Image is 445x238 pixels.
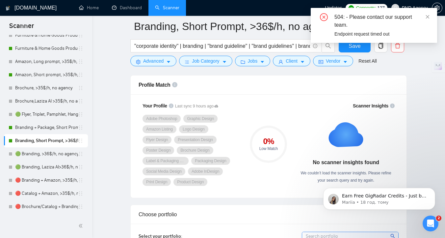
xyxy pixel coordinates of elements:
span: Logo Design [183,127,205,132]
li: Brochure, >35$/h, no agency [4,81,88,95]
span: Brochure Design [180,148,209,153]
span: info-circle [172,82,177,87]
span: holder [78,151,83,157]
span: Flyer Design [146,137,168,142]
li: Amazon, Long prompt, >35$/h, no agency [4,55,88,68]
span: double-left [78,223,85,229]
a: 🔴 Branding + Amazon, >35$/h, no agency [15,174,78,187]
button: idcardVendorcaret-down [313,56,353,66]
a: 🔴 Brochure/Catalog + Branding, >35$/h, no agency [15,200,78,213]
li: Brochure,Laziza AI >35$/h, no agency [4,95,88,108]
a: 🔴 Catalog + Amazon, >35$/h, no agency [15,187,78,200]
span: caret-down [222,59,227,64]
span: 2 [436,216,441,221]
span: caret-down [343,59,348,64]
img: upwork-logo.png [349,5,354,11]
button: barsJob Categorycaret-down [179,56,232,66]
span: Your Profile [143,103,167,108]
li: Furniture & Home Goods Product Amazon, Short prompt, >35$/h, no agency [4,42,88,55]
a: Brochure, >35$/h, no agency [15,81,78,95]
li: 🟢 Branding, Laziza AI>36$/h, no agency [4,161,88,174]
div: Choose portfolio [139,205,399,224]
button: userClientcaret-down [273,56,310,66]
span: info-circle [390,104,395,108]
span: Product Design [177,179,204,185]
a: dashboardDashboard [112,5,142,11]
a: Brochure,Laziza AI >35$/h, no agency [15,95,78,108]
span: holder [78,204,83,209]
button: settingAdvancedcaret-down [130,56,176,66]
span: holder [78,72,83,77]
span: Advanced [143,57,164,65]
span: Last sync 9 hours ago [175,103,218,109]
a: 🟢 Branding, Laziza AI>36$/h, no agency [15,161,78,174]
span: We couldn’t load the scanner insights. Please refine your search query and try again. [301,171,391,183]
input: Search Freelance Jobs... [134,42,310,50]
a: Furniture & Home Goods Product Amazon, Long prompt, >35$/h, no agency [15,29,78,42]
span: Scanner [4,21,39,35]
a: searchScanner [155,5,179,11]
div: Endpoint request timed out [334,30,429,38]
div: 0 % [250,137,287,145]
a: Amazon, Long prompt, >35$/h, no agency [15,55,78,68]
div: 504: - Please contact our support team. [334,13,429,29]
span: info-circle [169,104,173,108]
span: caret-down [300,59,305,64]
span: Adobe Photoshop [146,116,177,121]
span: idcard [319,59,323,64]
button: setting [432,3,442,13]
span: holder [78,164,83,170]
span: Print Design [146,179,167,185]
span: Job Category [192,57,219,65]
span: holder [78,59,83,64]
strong: No scanner insights found [313,160,379,165]
span: Client [286,57,298,65]
span: holder [78,85,83,91]
span: Poster Design [146,148,170,153]
span: holder [78,125,83,130]
span: Connects: [356,4,376,12]
li: 🟢 Flyer, Triplet, Pamphlet, Hangout >36$/h, no agency [4,108,88,121]
span: Packaging Design [195,158,226,164]
li: 🔴 Laziza AI, Brochure/Catalog + Branding, >35$/h, no agency [4,213,88,226]
span: user [278,59,283,64]
span: Social Media Design [146,169,182,174]
li: 🔴 Catalog + Amazon, >35$/h, no agency [4,187,88,200]
li: 🔴 Branding + Amazon, >35$/h, no agency [4,174,88,187]
span: holder [78,99,83,104]
span: bars [185,59,189,64]
li: 🟢 Branding, >36$/h, no agency [4,147,88,161]
span: user [393,6,398,10]
li: Branding, Short Prompt, >36$/h, no agency [4,134,88,147]
span: setting [136,59,141,64]
span: holder [78,138,83,143]
span: Updates [325,5,342,11]
span: Jobs [248,57,258,65]
input: Scanner name... [134,18,393,35]
img: logo [6,3,10,14]
span: 127 [377,4,384,12]
span: close [425,15,430,19]
a: homeHome [79,5,99,11]
li: Branding + Package, Short Prompt, >36$/h, no agency [4,121,88,134]
span: close-circle [320,13,328,21]
span: caret-down [166,59,171,64]
li: Furniture & Home Goods Product Amazon, Long prompt, >35$/h, no agency [4,29,88,42]
span: Label & Packaging Design [146,158,185,164]
iframe: Intercom live chat [423,216,438,231]
div: Low Match [250,147,287,151]
a: setting [432,5,442,11]
a: 🟢 Flyer, Triplet, Pamphlet, Hangout >36$/h, no agency [15,108,78,121]
span: Vendor [326,57,340,65]
span: folder [241,59,245,64]
span: Presentation Design [178,137,213,142]
iframe: Intercom notifications повідомлення [313,174,445,220]
span: holder [78,178,83,183]
span: caret-down [260,59,265,64]
span: holder [78,191,83,196]
span: Amazon Listing [146,127,173,132]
